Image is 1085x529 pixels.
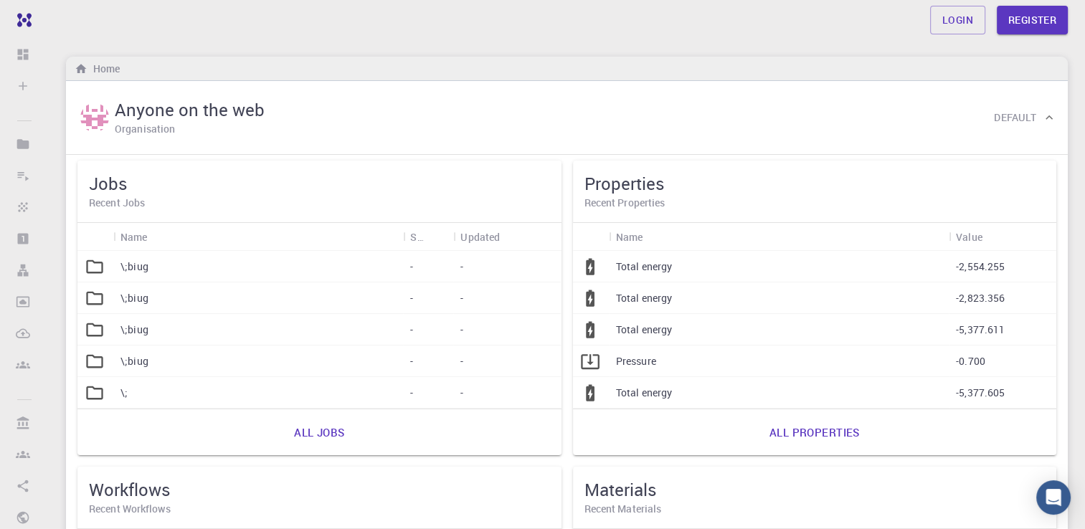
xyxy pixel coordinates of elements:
[120,354,148,368] p: \;biug
[609,223,949,251] div: Name
[930,6,985,34] a: Login
[460,323,463,337] p: -
[453,223,561,251] div: Updated
[616,323,673,337] p: Total energy
[120,323,148,337] p: \;biug
[956,323,1005,337] p: -5,377.611
[423,225,446,248] button: Sort
[956,259,1005,274] p: -2,554.255
[11,13,32,27] img: logo
[584,195,1046,211] h6: Recent Properties
[89,195,550,211] h6: Recent Jobs
[584,501,1046,517] h6: Recent Materials
[460,354,463,368] p: -
[410,223,423,251] div: Status
[460,291,463,305] p: -
[120,223,148,251] div: Name
[89,172,550,195] h5: Jobs
[89,478,550,501] h5: Workflows
[956,354,985,368] p: -0.700
[460,223,500,251] div: Updated
[403,223,453,251] div: Status
[148,225,171,248] button: Sort
[997,6,1068,34] a: Register
[584,172,1046,195] h5: Properties
[616,259,673,274] p: Total energy
[1036,480,1071,515] div: Open Intercom Messenger
[113,223,403,251] div: Name
[410,291,413,305] p: -
[616,354,656,368] p: Pressure
[410,354,413,368] p: -
[120,259,148,274] p: \;biug
[410,259,413,274] p: -
[77,223,113,251] div: Icon
[120,291,148,305] p: \;biug
[982,225,1005,248] button: Sort
[87,61,120,77] h6: Home
[410,323,413,337] p: -
[956,223,982,251] div: Value
[80,103,109,132] img: Anyone on the web
[410,386,413,400] p: -
[616,223,643,251] div: Name
[754,415,876,449] a: All properties
[956,386,1005,400] p: -5,377.605
[460,259,463,274] p: -
[573,223,609,251] div: Icon
[72,61,123,77] nav: breadcrumb
[616,291,673,305] p: Total energy
[115,98,265,121] h5: Anyone on the web
[500,225,523,248] button: Sort
[120,386,128,400] p: \;
[994,110,1036,125] h6: Default
[115,121,175,137] h6: Organisation
[616,386,673,400] p: Total energy
[278,415,360,449] a: All jobs
[460,386,463,400] p: -
[956,291,1005,305] p: -2,823.356
[89,501,550,517] h6: Recent Workflows
[949,223,1056,251] div: Value
[584,478,1046,501] h5: Materials
[643,225,665,248] button: Sort
[66,81,1068,155] div: Anyone on the webAnyone on the webOrganisationDefault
